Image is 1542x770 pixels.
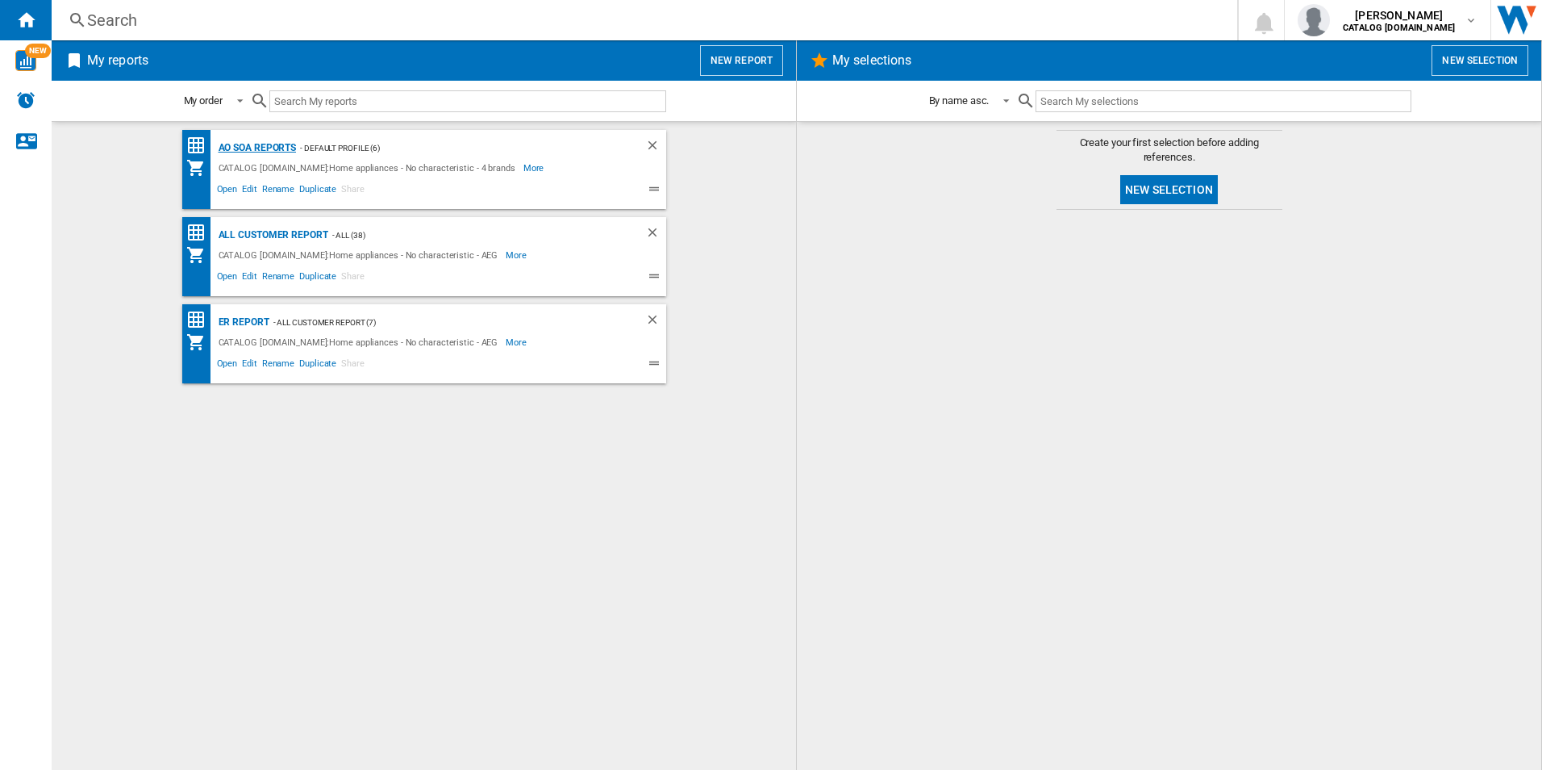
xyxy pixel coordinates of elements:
div: - Default profile (6) [296,138,612,158]
div: CATALOG [DOMAIN_NAME]:Home appliances - No characteristic - 4 brands [215,158,523,178]
span: More [506,333,529,352]
div: Delete [645,312,666,333]
b: CATALOG [DOMAIN_NAME] [1343,23,1455,33]
span: More [523,158,547,178]
span: Create your first selection before adding references. [1056,136,1282,165]
div: My Assortment [186,245,215,265]
span: Edit [240,182,260,201]
div: - ALL (38) [328,225,613,245]
img: wise-card.svg [15,50,36,71]
button: New selection [1120,175,1218,204]
div: My Assortment [186,333,215,352]
span: Duplicate [297,182,339,201]
span: Duplicate [297,356,339,375]
span: Open [215,269,240,288]
span: Duplicate [297,269,339,288]
div: Price Matrix [186,136,215,156]
button: New report [700,45,783,76]
div: By name asc. [929,94,990,107]
span: Open [215,182,240,201]
div: All Customer Report [215,225,328,245]
button: New selection [1432,45,1528,76]
span: Share [339,269,367,288]
div: CATALOG [DOMAIN_NAME]:Home appliances - No characteristic - AEG [215,245,506,265]
span: Open [215,356,240,375]
input: Search My reports [269,90,666,112]
h2: My reports [84,45,152,76]
span: More [506,245,529,265]
input: Search My selections [1036,90,1411,112]
div: AO SOA Reports [215,138,297,158]
h2: My selections [829,45,915,76]
img: alerts-logo.svg [16,90,35,110]
div: Price Matrix [186,310,215,330]
div: Delete [645,225,666,245]
span: Rename [260,356,297,375]
div: CATALOG [DOMAIN_NAME]:Home appliances - No characteristic - AEG [215,333,506,352]
span: Rename [260,182,297,201]
span: NEW [25,44,51,58]
div: Price Matrix [186,223,215,243]
div: My order [184,94,223,107]
div: - All Customer Report (7) [269,312,613,333]
img: profile.jpg [1298,4,1330,36]
span: Share [339,356,367,375]
div: Delete [645,138,666,158]
span: [PERSON_NAME] [1343,7,1455,23]
span: Rename [260,269,297,288]
span: Edit [240,269,260,288]
span: Share [339,182,367,201]
div: Search [87,9,1195,31]
div: ER Report [215,312,269,333]
div: My Assortment [186,158,215,178]
span: Edit [240,356,260,375]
